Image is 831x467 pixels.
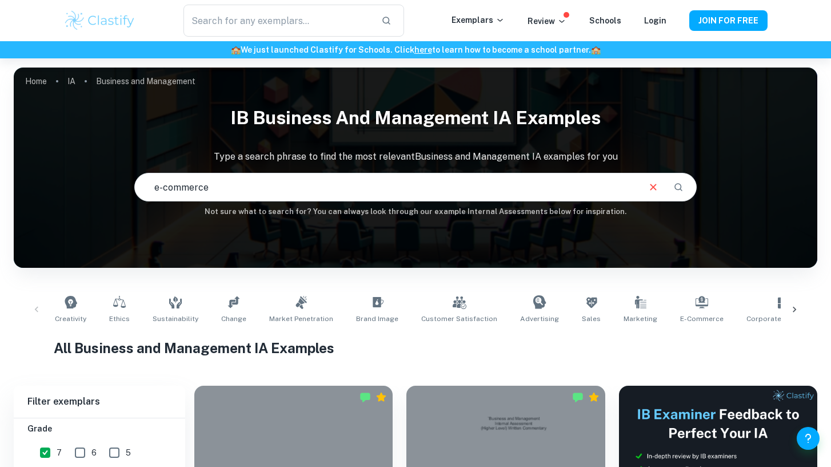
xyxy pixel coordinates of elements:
[452,14,505,26] p: Exemplars
[25,73,47,89] a: Home
[689,10,768,31] button: JOIN FOR FREE
[269,314,333,324] span: Market Penetration
[589,16,621,25] a: Schools
[797,427,820,450] button: Help and Feedback
[421,314,497,324] span: Customer Satisfaction
[183,5,372,37] input: Search for any exemplars...
[14,206,817,217] h6: Not sure what to search for? You can always look through our example Internal Assessments below f...
[14,150,817,164] p: Type a search phrase to find the most relevant Business and Management IA examples for you
[67,73,75,89] a: IA
[14,386,185,418] h6: Filter exemplars
[746,314,822,324] span: Corporate Profitability
[27,422,171,435] h6: Grade
[153,314,198,324] span: Sustainability
[624,314,657,324] span: Marketing
[55,314,86,324] span: Creativity
[91,446,97,459] span: 6
[572,391,584,403] img: Marked
[680,314,724,324] span: E-commerce
[520,314,559,324] span: Advertising
[231,45,241,54] span: 🏫
[2,43,829,56] h6: We just launched Clastify for Schools. Click to learn how to become a school partner.
[96,75,195,88] p: Business and Management
[221,314,246,324] span: Change
[591,45,601,54] span: 🏫
[109,314,130,324] span: Ethics
[642,176,664,198] button: Clear
[63,9,136,32] img: Clastify logo
[588,391,600,403] div: Premium
[414,45,432,54] a: here
[54,338,777,358] h1: All Business and Management IA Examples
[359,391,371,403] img: Marked
[582,314,601,324] span: Sales
[644,16,666,25] a: Login
[356,314,398,324] span: Brand Image
[528,15,566,27] p: Review
[14,100,817,136] h1: IB Business and Management IA examples
[57,446,62,459] span: 7
[375,391,387,403] div: Premium
[135,171,638,203] input: E.g. tech company expansion, marketing strategies, motivation theories...
[126,446,131,459] span: 5
[669,177,688,197] button: Search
